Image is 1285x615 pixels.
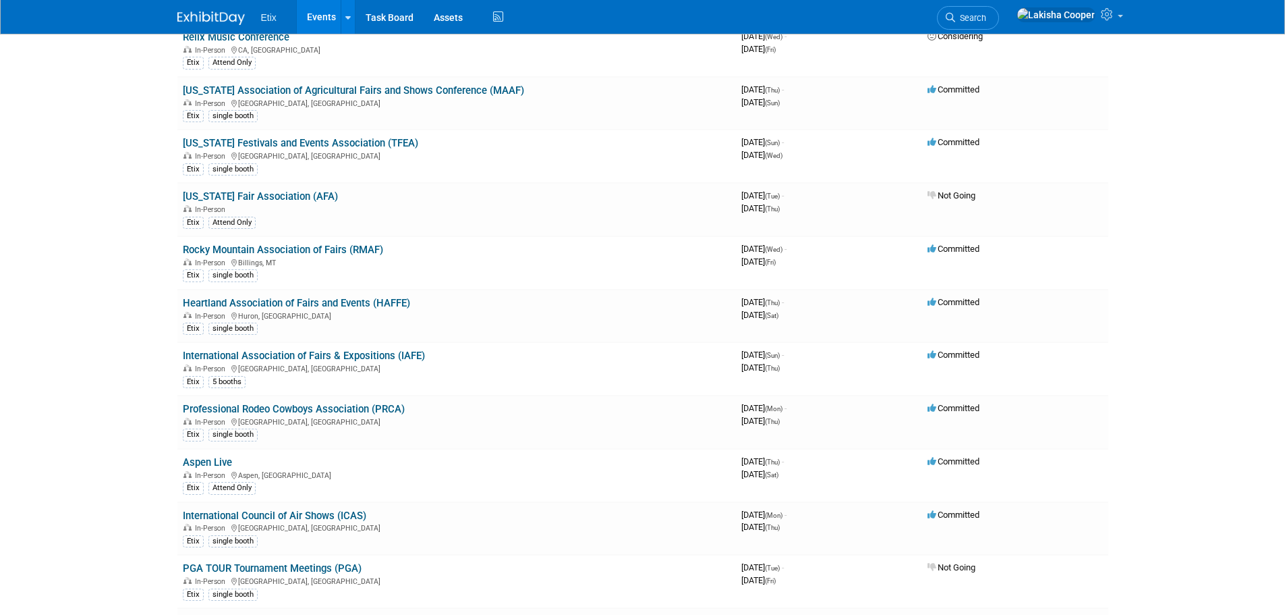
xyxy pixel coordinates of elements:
[183,363,731,373] div: [GEOGRAPHIC_DATA], [GEOGRAPHIC_DATA]
[741,403,787,413] span: [DATE]
[765,471,778,479] span: (Sat)
[765,192,780,200] span: (Tue)
[183,350,425,362] a: International Association of Fairs & Expositions (IAFE)
[782,297,784,307] span: -
[183,323,204,335] div: Etix
[208,376,246,388] div: 5 booths
[183,577,192,584] img: In-Person Event
[183,137,418,149] a: [US_STATE] Festivals and Events Association (TFEA)
[208,323,258,335] div: single booth
[782,562,784,572] span: -
[784,244,787,254] span: -
[195,471,229,480] span: In-Person
[183,259,192,265] img: In-Person Event
[741,244,787,254] span: [DATE]
[208,589,258,601] div: single booth
[765,458,780,466] span: (Thu)
[183,403,405,415] a: Professional Rodeo Cowboys Association (PRCA)
[927,137,979,147] span: Committed
[765,365,780,372] span: (Thu)
[784,403,787,413] span: -
[765,99,780,107] span: (Sun)
[741,350,784,360] span: [DATE]
[183,589,204,601] div: Etix
[741,97,780,107] span: [DATE]
[782,350,784,360] span: -
[183,575,731,586] div: [GEOGRAPHIC_DATA], [GEOGRAPHIC_DATA]
[195,418,229,427] span: In-Person
[782,84,784,95] span: -
[927,244,979,254] span: Committed
[183,99,192,106] img: In-Person Event
[195,99,229,108] span: In-Person
[741,575,776,585] span: [DATE]
[183,310,731,321] div: Huron, [GEOGRAPHIC_DATA]
[195,312,229,321] span: In-Person
[183,163,204,176] div: Etix
[183,150,731,161] div: [GEOGRAPHIC_DATA], [GEOGRAPHIC_DATA]
[208,269,258,282] div: single booth
[741,456,784,466] span: [DATE]
[195,259,229,267] span: In-Person
[741,297,784,307] span: [DATE]
[927,403,979,413] span: Committed
[765,33,782,41] span: (Wed)
[183,217,204,229] div: Etix
[782,137,784,147] span: -
[195,365,229,373] span: In-Person
[195,46,229,55] span: In-Person
[195,152,229,161] span: In-Person
[208,163,258,176] div: single booth
[765,405,782,412] span: (Mon)
[927,190,975,200] span: Not Going
[765,312,778,319] span: (Sat)
[765,524,780,531] span: (Thu)
[183,190,338,203] a: [US_STATE] Fair Association (AFA)
[741,522,780,532] span: [DATE]
[927,297,979,307] span: Committed
[765,152,782,159] span: (Wed)
[183,205,192,212] img: In-Person Event
[741,363,780,373] span: [DATE]
[208,110,258,122] div: single booth
[183,535,204,547] div: Etix
[183,471,192,478] img: In-Person Event
[208,57,256,69] div: Attend Only
[741,510,787,520] span: [DATE]
[741,257,776,267] span: [DATE]
[741,137,784,147] span: [DATE]
[927,456,979,466] span: Committed
[741,84,784,95] span: [DATE]
[741,310,778,320] span: [DATE]
[765,577,776,585] span: (Fri)
[927,350,979,360] span: Committed
[183,257,731,267] div: Billings, MT
[183,429,204,441] div: Etix
[937,6,999,30] a: Search
[183,31,289,43] a: Relix Music Conference
[765,564,780,572] span: (Tue)
[183,312,192,319] img: In-Person Event
[765,86,780,94] span: (Thu)
[183,562,362,574] a: PGA TOUR Tournament Meetings (PGA)
[183,510,366,522] a: International Council of Air Shows (ICAS)
[183,416,731,427] div: [GEOGRAPHIC_DATA], [GEOGRAPHIC_DATA]
[177,11,245,25] img: ExhibitDay
[183,297,410,309] a: Heartland Association of Fairs and Events (HAFFE)
[782,456,784,466] span: -
[195,205,229,214] span: In-Person
[183,244,383,256] a: Rocky Mountain Association of Fairs (RMAF)
[261,12,277,23] span: Etix
[765,205,780,213] span: (Thu)
[927,31,983,41] span: Considering
[208,217,256,229] div: Attend Only
[183,152,192,159] img: In-Person Event
[765,418,780,425] span: (Thu)
[183,269,204,282] div: Etix
[183,456,232,469] a: Aspen Live
[741,44,776,54] span: [DATE]
[208,429,258,441] div: single booth
[741,150,782,160] span: [DATE]
[741,190,784,200] span: [DATE]
[183,57,204,69] div: Etix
